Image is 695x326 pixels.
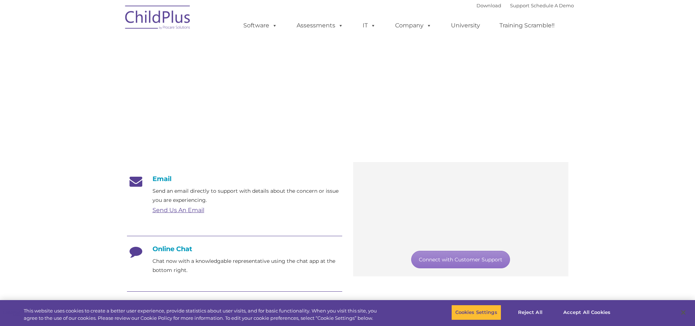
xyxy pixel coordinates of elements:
[127,245,342,253] h4: Online Chat
[510,3,529,8] a: Support
[24,307,382,322] div: This website uses cookies to create a better user experience, provide statistics about user visit...
[444,18,487,33] a: University
[152,257,342,275] p: Chat now with a knowledgable representative using the chat app at the bottom right.
[152,207,204,214] a: Send Us An Email
[152,187,342,205] p: Send an email directly to support with details about the concern or issue you are experiencing.
[507,305,553,320] button: Reject All
[411,251,510,268] a: Connect with Customer Support
[121,0,194,37] img: ChildPlus by Procare Solutions
[451,305,501,320] button: Cookies Settings
[559,305,614,320] button: Accept All Cookies
[289,18,351,33] a: Assessments
[531,3,574,8] a: Schedule A Demo
[476,3,574,8] font: |
[236,18,285,33] a: Software
[388,18,439,33] a: Company
[675,304,691,321] button: Close
[355,18,383,33] a: IT
[492,18,562,33] a: Training Scramble!!
[127,175,342,183] h4: Email
[476,3,501,8] a: Download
